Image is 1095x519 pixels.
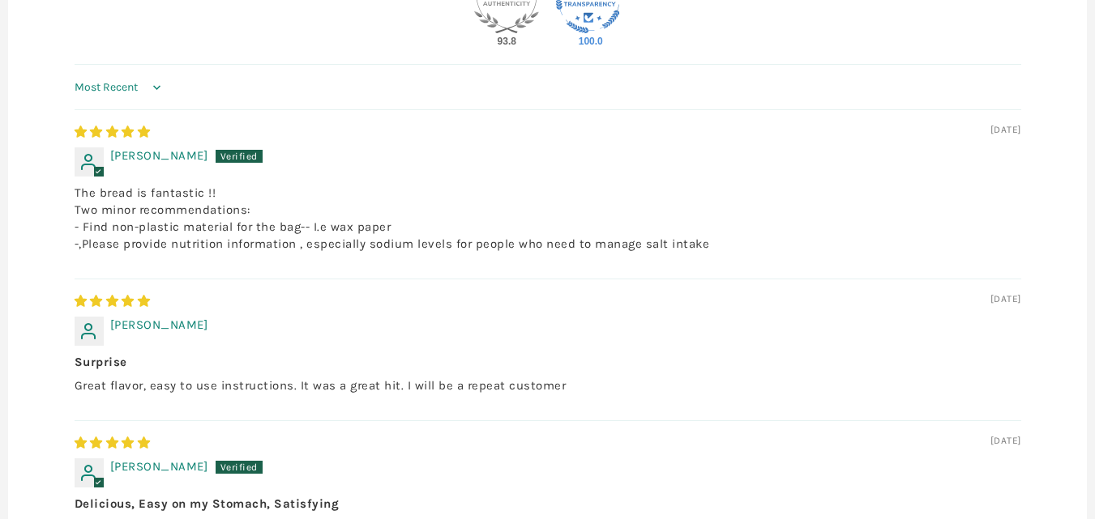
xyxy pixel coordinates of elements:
[110,459,208,474] span: [PERSON_NAME]
[990,123,1021,137] span: [DATE]
[75,354,1021,371] b: Surprise
[75,294,151,308] span: 5 star review
[575,35,601,48] div: 100.0
[75,125,151,139] span: 5 star review
[494,35,520,48] div: 93.8
[75,71,166,104] select: Sort dropdown
[75,436,151,450] span: 5 star review
[110,148,208,163] span: [PERSON_NAME]
[75,496,1021,513] b: Delicious, Easy on my Stomach, Satisfying
[75,377,1021,394] p: Great flavor, easy to use instructions. It was a great hit. I will be a repeat customer
[990,292,1021,306] span: [DATE]
[110,317,208,332] span: [PERSON_NAME]
[75,185,1021,253] p: The bread is fantastic !! Two minor recommendations: - Find non-plastic material for the bag-- I....
[990,434,1021,448] span: [DATE]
